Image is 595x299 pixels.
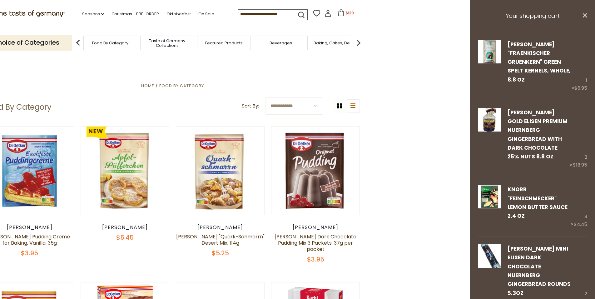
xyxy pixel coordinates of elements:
[176,224,265,231] div: [PERSON_NAME]
[116,233,134,242] span: $5.45
[508,109,568,161] a: [PERSON_NAME] Gold Elisen Premium Nuernberg Gingerbread with dark chocolate 25% nuts 8.8 oz
[478,185,501,228] a: Knorr "Feinschmecker" Lemon Butter Sauce 2.4 oz
[573,162,587,168] span: $18.95
[270,41,292,45] a: Beverages
[176,233,265,247] a: [PERSON_NAME] "Quark-Schmarrn" Desert Mix, 114g
[271,127,360,215] img: Dr. Oetker Dark Chocolate Pudding Mix 3 Packets, 37g per packet
[72,37,84,49] img: previous arrow
[478,108,501,132] img: Wicklein Gold Elisen Premium Nuernberg Gingerbread with dark chocolate 25% nuts 8.8 oz
[346,10,354,16] span: $139
[574,85,587,91] span: $6.95
[82,11,104,17] a: Seasons
[81,224,170,231] div: [PERSON_NAME]
[271,224,360,231] div: [PERSON_NAME]
[478,244,501,268] img: Wicklein Mini Elisen Dark Chocolate Nuernberg Gingerbread Rounds 5.3oz
[92,41,128,45] a: Food By Category
[478,108,501,169] a: Wicklein Gold Elisen Premium Nuernberg Gingerbread with dark chocolate 25% nuts 8.8 oz
[508,186,568,220] a: Knorr "Feinschmecker" Lemon Butter Sauce 2.4 oz
[571,185,587,228] div: 3 ×
[176,127,265,215] img: Dr. Oetker "Quark-Schmarrn" Desert Mix, 114g
[333,9,359,19] button: $139
[205,41,243,45] a: Featured Products
[478,40,501,63] img: Zimmermann-Muehle "Fraenkischer Gruenkern" Green Spelt Kernels, Whole, 8.8 oz
[478,40,501,92] a: Zimmermann-Muehle "Fraenkischer Gruenkern" Green Spelt Kernels, Whole, 8.8 oz
[81,127,169,215] img: Dr. Oetker "Apfel-Puefferchen" Apple Popover Dessert Mix 152g
[314,41,362,45] a: Baking, Cakes, Desserts
[275,233,356,253] a: [PERSON_NAME] Dark Chocolate Pudding Mix 3 Packets, 37g per packet
[307,255,324,264] span: $3.95
[21,249,38,257] span: $3.95
[212,249,229,257] span: $5.25
[574,221,587,227] span: $4.45
[570,108,587,169] div: 2 ×
[198,11,214,17] a: On Sale
[242,102,259,110] label: Sort By:
[142,38,192,48] a: Taste of Germany Collections
[159,83,204,89] a: Food By Category
[166,11,191,17] a: Oktoberfest
[112,11,159,17] a: Christmas - PRE-ORDER
[508,245,571,297] a: [PERSON_NAME] Mini Elisen Dark Chocolate Nuernberg Gingerbread Rounds 5.3oz
[571,40,587,92] div: 1 ×
[508,41,571,83] a: [PERSON_NAME] "Fraenkischer Gruenkern" Green Spelt Kernels, Whole, 8.8 oz
[352,37,365,49] img: next arrow
[478,185,501,208] img: Knorr "Feinschmecker" Lemon Butter Sauce 2.4 oz
[141,83,154,89] a: Home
